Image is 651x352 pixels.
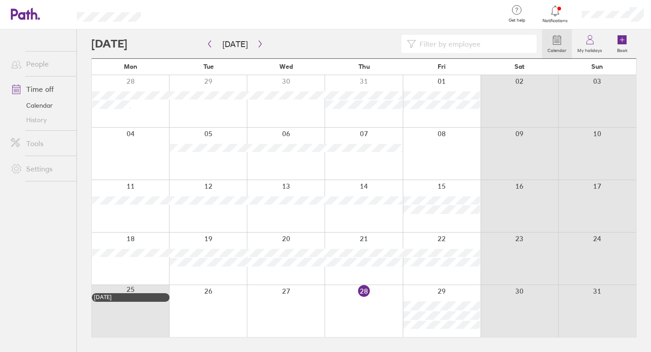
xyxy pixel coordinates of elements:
[542,29,572,58] a: Calendar
[572,29,608,58] a: My holidays
[4,134,76,152] a: Tools
[4,160,76,178] a: Settings
[4,113,76,127] a: History
[541,5,570,24] a: Notifications
[541,18,570,24] span: Notifications
[514,63,524,70] span: Sat
[215,37,255,52] button: [DATE]
[612,45,633,53] label: Book
[4,80,76,98] a: Time off
[608,29,637,58] a: Book
[203,63,214,70] span: Tue
[4,55,76,73] a: People
[94,294,167,300] div: [DATE]
[542,45,572,53] label: Calendar
[502,18,532,23] span: Get help
[416,35,531,52] input: Filter by employee
[591,63,603,70] span: Sun
[438,63,446,70] span: Fri
[4,98,76,113] a: Calendar
[279,63,293,70] span: Wed
[572,45,608,53] label: My holidays
[124,63,137,70] span: Mon
[359,63,370,70] span: Thu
